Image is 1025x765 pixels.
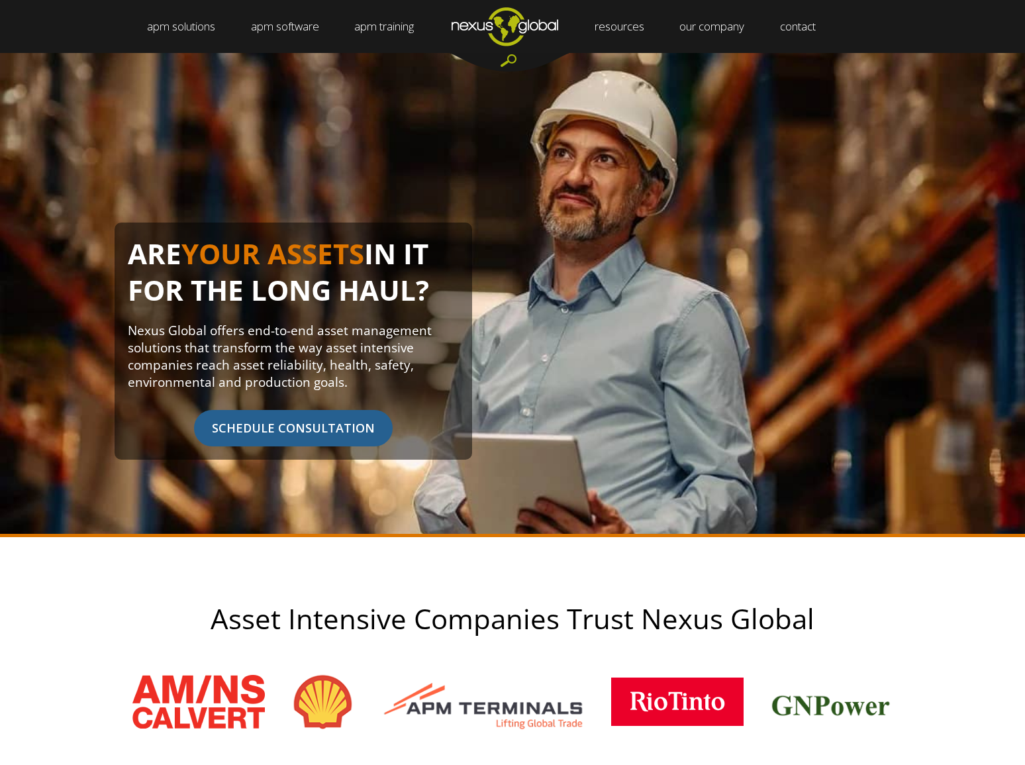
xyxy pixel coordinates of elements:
p: Nexus Global offers end-to-end asset management solutions that transform the way asset intensive ... [128,322,459,391]
img: rio_tinto [611,678,744,726]
img: apm-terminals-logo [381,672,585,732]
span: SCHEDULE CONSULTATION [194,410,393,446]
span: YOUR ASSETS [181,234,364,272]
h1: ARE IN IT FOR THE LONG HAUL? [128,236,459,322]
img: shell-logo [291,672,356,732]
img: amns_logo [132,675,265,729]
img: client_logos_gnpower [770,672,893,732]
h2: Asset Intensive Companies Trust Nexus Global [82,603,943,634]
